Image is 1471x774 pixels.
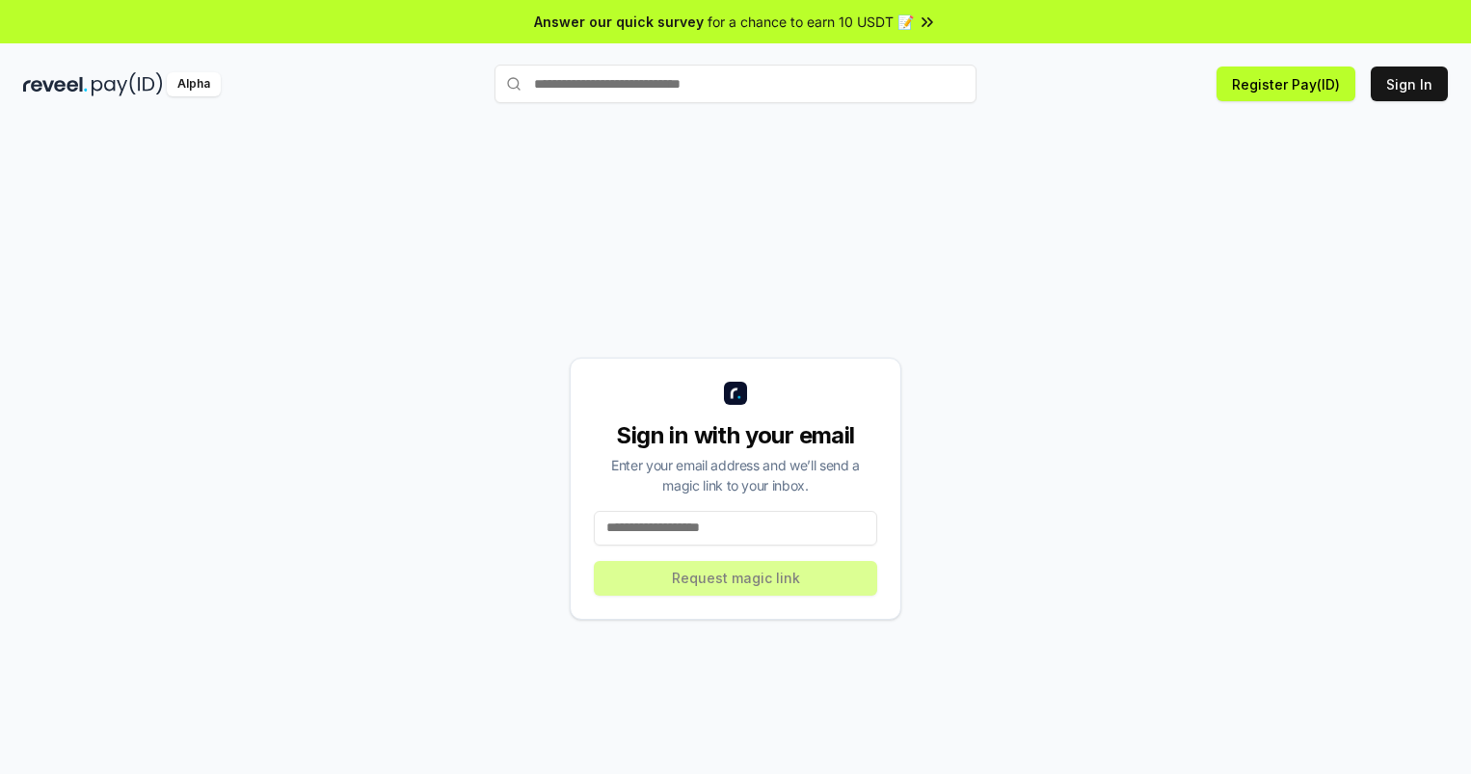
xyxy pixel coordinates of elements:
div: Enter your email address and we’ll send a magic link to your inbox. [594,455,877,495]
button: Sign In [1371,67,1448,101]
img: reveel_dark [23,72,88,96]
span: Answer our quick survey [534,12,704,32]
button: Register Pay(ID) [1217,67,1355,101]
img: pay_id [92,72,163,96]
img: logo_small [724,382,747,405]
span: for a chance to earn 10 USDT 📝 [708,12,914,32]
div: Sign in with your email [594,420,877,451]
div: Alpha [167,72,221,96]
